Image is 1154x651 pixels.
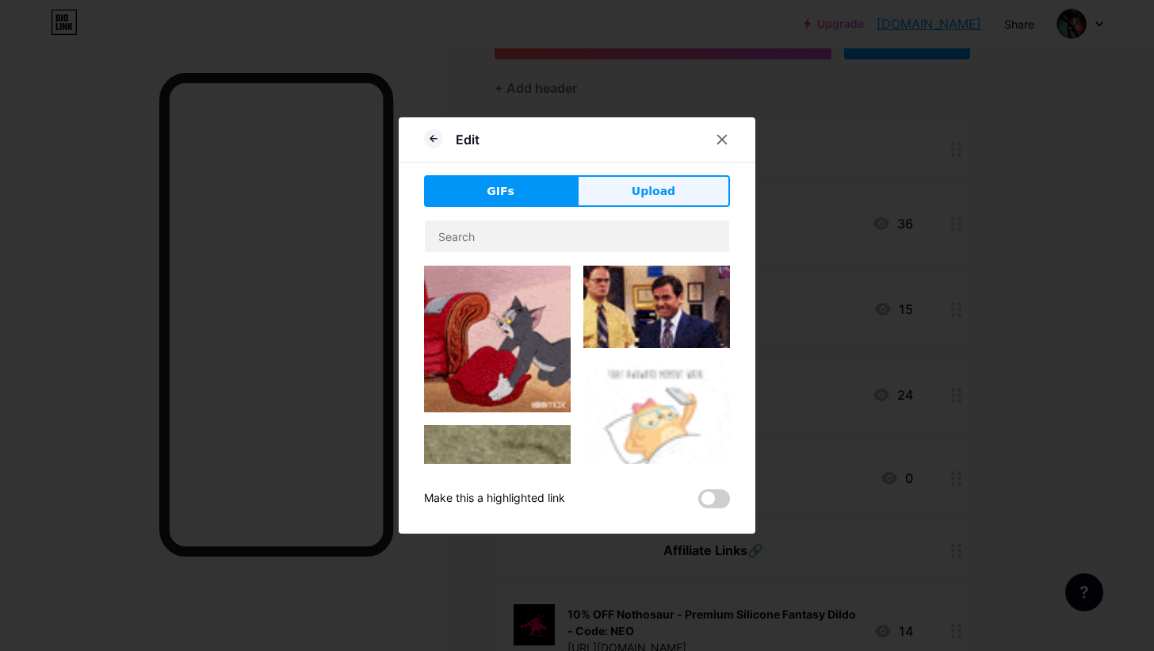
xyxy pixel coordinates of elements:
[583,361,730,583] img: Gihpy
[424,489,565,508] div: Make this a highlighted link
[577,175,730,207] button: Upload
[456,130,480,149] div: Edit
[424,175,577,207] button: GIFs
[487,183,514,200] span: GIFs
[425,220,729,252] input: Search
[632,183,675,200] span: Upload
[583,266,730,348] img: Gihpy
[424,266,571,412] img: Gihpy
